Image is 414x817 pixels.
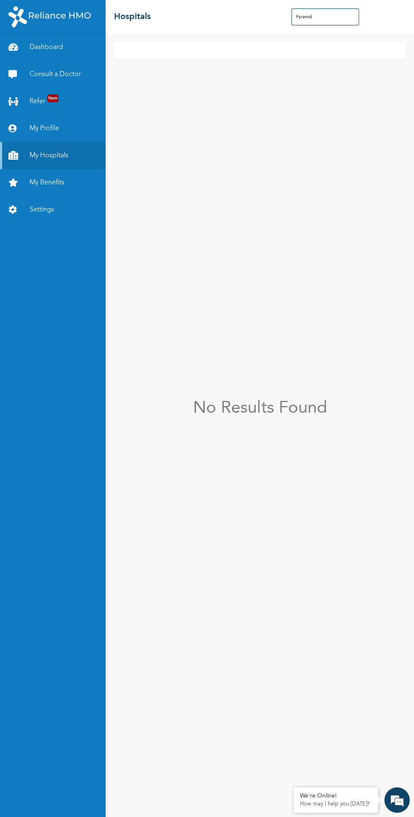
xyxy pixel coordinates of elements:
[4,302,83,307] span: Conversation
[291,8,359,25] input: Search Hospitals...
[300,792,372,800] div: We're Online!
[4,257,161,287] textarea: Type your message and hit 'Enter'
[193,396,327,421] div: No Results Found
[47,94,58,102] span: New
[44,47,142,58] div: Chat with us now
[49,120,117,205] span: We're online!
[83,287,161,313] div: FAQs
[16,42,34,63] img: d_794563401_company_1708531726252_794563401
[8,6,91,27] img: RelianceHMO's Logo
[300,801,372,808] p: How may I help you today?
[139,4,159,25] div: Minimize live chat window
[114,11,151,23] h2: Hospitals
